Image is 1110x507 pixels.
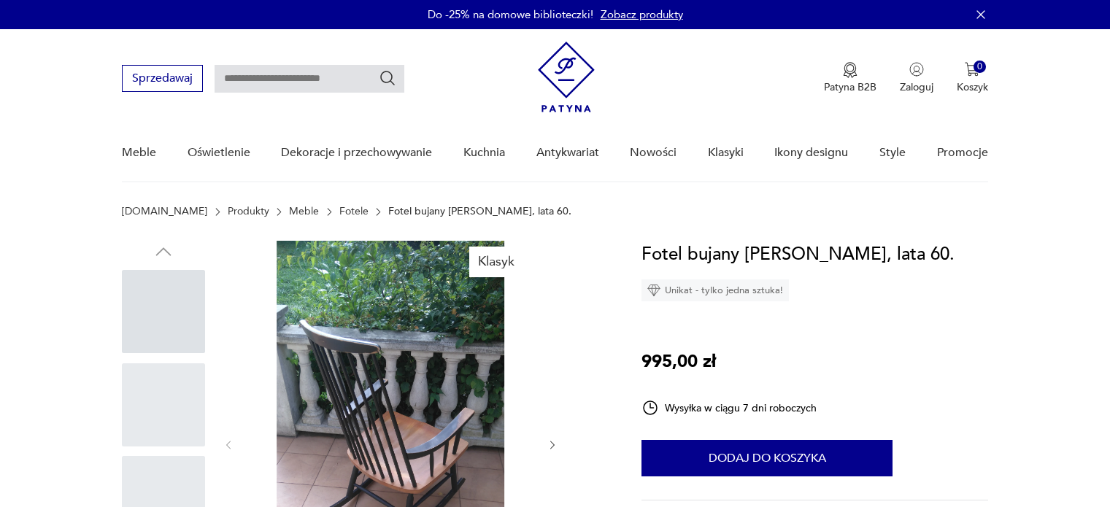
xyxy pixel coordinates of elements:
p: 995,00 zł [641,348,716,376]
img: Ikonka użytkownika [909,62,924,77]
h1: Fotel bujany [PERSON_NAME], lata 60. [641,241,955,268]
div: 0 [974,61,986,73]
img: Ikona diamentu [647,284,660,297]
p: Fotel bujany [PERSON_NAME], lata 60. [388,206,571,217]
button: Szukaj [379,69,396,87]
a: Zobacz produkty [601,7,683,22]
a: Ikona medaluPatyna B2B [824,62,876,94]
a: Produkty [228,206,269,217]
button: Dodaj do koszyka [641,440,893,476]
button: Zaloguj [900,62,933,94]
a: Klasyki [708,125,744,181]
p: Patyna B2B [824,80,876,94]
div: Wysyłka w ciągu 7 dni roboczych [641,399,817,417]
a: Meble [122,125,156,181]
img: Ikona medalu [843,62,857,78]
p: Zaloguj [900,80,933,94]
button: 0Koszyk [957,62,988,94]
img: Patyna - sklep z meblami i dekoracjami vintage [538,42,595,112]
a: Promocje [937,125,988,181]
a: Antykwariat [536,125,599,181]
button: Patyna B2B [824,62,876,94]
a: [DOMAIN_NAME] [122,206,207,217]
a: Meble [289,206,319,217]
a: Oświetlenie [188,125,250,181]
div: Klasyk [469,247,523,277]
a: Dekoracje i przechowywanie [281,125,432,181]
a: Ikony designu [774,125,848,181]
p: Do -25% na domowe biblioteczki! [428,7,593,22]
a: Sprzedawaj [122,74,203,85]
a: Style [879,125,906,181]
img: Ikona koszyka [965,62,979,77]
button: Sprzedawaj [122,65,203,92]
a: Fotele [339,206,369,217]
p: Koszyk [957,80,988,94]
div: Unikat - tylko jedna sztuka! [641,279,789,301]
a: Kuchnia [463,125,505,181]
a: Nowości [630,125,677,181]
